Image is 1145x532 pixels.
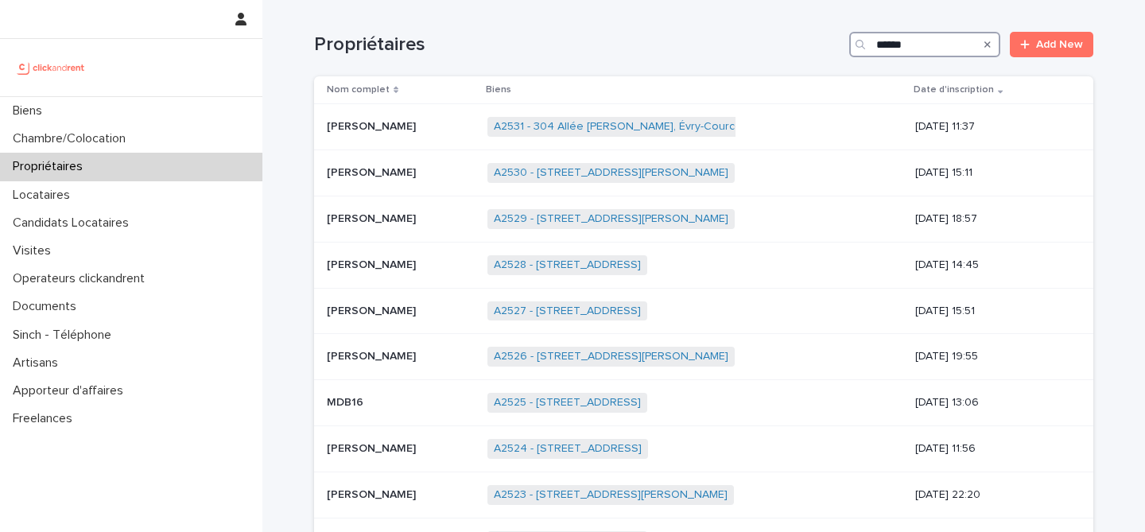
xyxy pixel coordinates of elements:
[314,104,1093,150] tr: [PERSON_NAME][PERSON_NAME] A2531 - 304 Allée [PERSON_NAME], Évry-Courcouronnes 91000 [DATE] 11:37
[6,188,83,203] p: Locataires
[915,396,1068,410] p: [DATE] 13:06
[327,163,419,180] p: [PERSON_NAME]
[314,425,1093,472] tr: [PERSON_NAME][PERSON_NAME] A2524 - [STREET_ADDRESS] [DATE] 11:56
[327,347,419,363] p: [PERSON_NAME]
[915,442,1068,456] p: [DATE] 11:56
[494,305,641,318] a: A2527 - [STREET_ADDRESS]
[314,150,1093,196] tr: [PERSON_NAME][PERSON_NAME] A2530 - [STREET_ADDRESS][PERSON_NAME] [DATE] 15:11
[1036,39,1083,50] span: Add New
[314,33,843,56] h1: Propriétaires
[494,258,641,272] a: A2528 - [STREET_ADDRESS]
[6,159,95,174] p: Propriétaires
[486,81,511,99] p: Biens
[6,271,157,286] p: Operateurs clickandrent
[327,301,419,318] p: [PERSON_NAME]
[327,117,419,134] p: [PERSON_NAME]
[494,350,728,363] a: A2526 - [STREET_ADDRESS][PERSON_NAME]
[6,103,55,118] p: Biens
[327,255,419,272] p: [PERSON_NAME]
[6,131,138,146] p: Chambre/Colocation
[6,383,136,398] p: Apporteur d'affaires
[327,209,419,226] p: [PERSON_NAME]
[915,350,1068,363] p: [DATE] 19:55
[6,243,64,258] p: Visites
[314,472,1093,518] tr: [PERSON_NAME][PERSON_NAME] A2523 - [STREET_ADDRESS][PERSON_NAME] [DATE] 22:20
[494,396,641,410] a: A2525 - [STREET_ADDRESS]
[494,212,728,226] a: A2529 - [STREET_ADDRESS][PERSON_NAME]
[914,81,994,99] p: Date d'inscription
[494,166,728,180] a: A2530 - [STREET_ADDRESS][PERSON_NAME]
[6,411,85,426] p: Freelances
[494,442,642,456] a: A2524 - [STREET_ADDRESS]
[314,288,1093,334] tr: [PERSON_NAME][PERSON_NAME] A2527 - [STREET_ADDRESS] [DATE] 15:51
[327,439,419,456] p: [PERSON_NAME]
[6,328,124,343] p: Sinch - Téléphone
[915,488,1068,502] p: [DATE] 22:20
[494,120,821,134] a: A2531 - 304 Allée [PERSON_NAME], Évry-Courcouronnes 91000
[915,120,1068,134] p: [DATE] 11:37
[915,258,1068,272] p: [DATE] 14:45
[915,305,1068,318] p: [DATE] 15:51
[1010,32,1093,57] a: Add New
[327,393,367,410] p: MDB16
[327,485,419,502] p: [PERSON_NAME]
[314,196,1093,242] tr: [PERSON_NAME][PERSON_NAME] A2529 - [STREET_ADDRESS][PERSON_NAME] [DATE] 18:57
[494,488,728,502] a: A2523 - [STREET_ADDRESS][PERSON_NAME]
[314,334,1093,380] tr: [PERSON_NAME][PERSON_NAME] A2526 - [STREET_ADDRESS][PERSON_NAME] [DATE] 19:55
[6,216,142,231] p: Candidats Locataires
[13,52,90,83] img: UCB0brd3T0yccxBKYDjQ
[849,32,1000,57] input: Search
[327,81,390,99] p: Nom complet
[314,242,1093,288] tr: [PERSON_NAME][PERSON_NAME] A2528 - [STREET_ADDRESS] [DATE] 14:45
[915,166,1068,180] p: [DATE] 15:11
[915,212,1068,226] p: [DATE] 18:57
[6,355,71,371] p: Artisans
[6,299,89,314] p: Documents
[314,380,1093,426] tr: MDB16MDB16 A2525 - [STREET_ADDRESS] [DATE] 13:06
